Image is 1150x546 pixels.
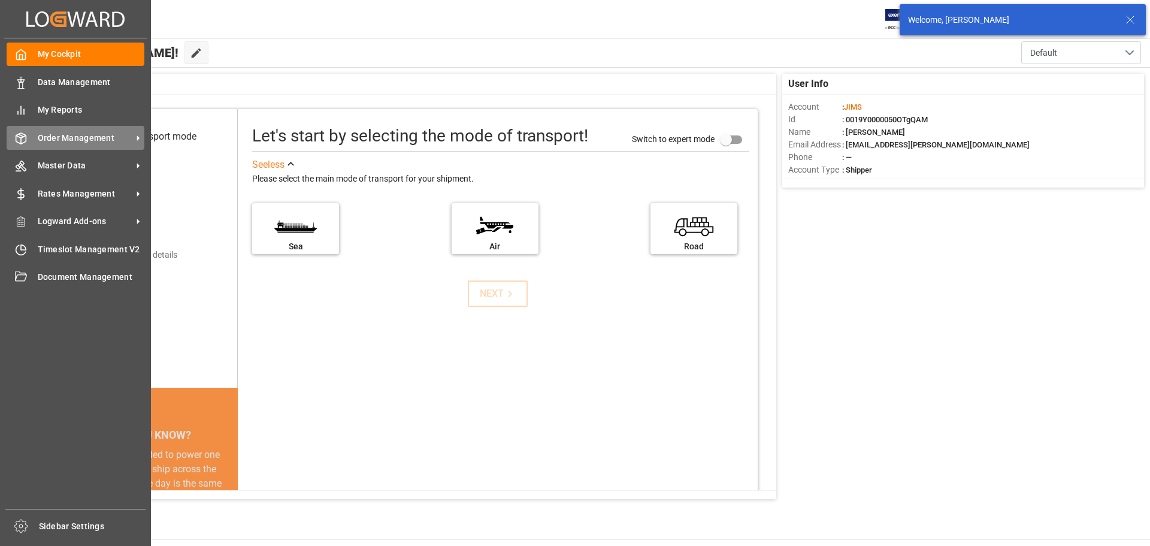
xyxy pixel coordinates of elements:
span: Default [1030,47,1057,59]
a: My Cockpit [7,43,144,66]
span: Account Type [788,164,842,176]
a: Document Management [7,266,144,289]
span: Switch to expert mode [632,134,715,143]
span: : 0019Y0000050OTgQAM [842,115,928,124]
div: Welcome, [PERSON_NAME] [908,14,1114,26]
span: My Cockpit [38,48,145,61]
a: Data Management [7,70,144,93]
span: Phone [788,151,842,164]
span: Account [788,101,842,113]
span: My Reports [38,104,145,116]
div: Air [458,240,532,253]
span: Name [788,126,842,138]
span: : [EMAIL_ADDRESS][PERSON_NAME][DOMAIN_NAME] [842,140,1030,149]
span: : — [842,153,852,162]
span: User Info [788,77,828,91]
div: Sea [258,240,333,253]
span: : Shipper [842,165,872,174]
div: Road [656,240,731,253]
a: Timeslot Management V2 [7,237,144,261]
span: Sidebar Settings [39,520,146,533]
div: See less [252,158,285,172]
span: JIMS [844,102,862,111]
button: NEXT [468,280,528,307]
span: Rates Management [38,188,132,200]
span: Master Data [38,159,132,172]
span: Logward Add-ons [38,215,132,228]
span: Id [788,113,842,126]
span: Timeslot Management V2 [38,243,145,256]
img: Exertis%20JAM%20-%20Email%20Logo.jpg_1722504956.jpg [885,9,927,30]
span: Hello [PERSON_NAME]! [50,41,178,64]
span: : [842,102,862,111]
div: NEXT [480,286,516,301]
span: : [PERSON_NAME] [842,128,905,137]
span: Data Management [38,76,145,89]
div: Let's start by selecting the mode of transport! [252,123,588,149]
a: My Reports [7,98,144,122]
span: Order Management [38,132,132,144]
div: The energy needed to power one large container ship across the ocean in a single day is the same ... [79,448,223,534]
div: DID YOU KNOW? [65,423,238,448]
div: Please select the main mode of transport for your shipment. [252,172,749,186]
button: open menu [1021,41,1141,64]
span: Document Management [38,271,145,283]
span: Email Address [788,138,842,151]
